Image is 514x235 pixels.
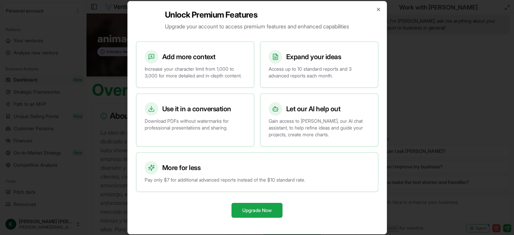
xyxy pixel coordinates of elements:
[165,9,349,20] h2: Unlock Premium Features
[286,104,341,114] h3: Let our AI help out
[162,163,201,172] h3: More for less
[231,203,283,218] button: Upgrade Now
[162,52,216,62] h3: Add more context
[145,66,246,79] p: Increase your character limit from 1,000 to 3,000 for more detailed and in-depth content.
[145,118,246,131] p: Download PDFs without watermarks for professional presentations and sharing.
[286,52,341,62] h3: Expand your ideas
[145,177,370,183] p: Pay only $7 for additional advanced reports instead of the $10 standard rate.
[162,104,231,114] h3: Use it in a conversation
[269,66,370,79] p: Access up to 10 standard reports and 3 advanced reports each month.
[269,118,370,138] p: Gain access to [PERSON_NAME], our AI chat assistant, to help refine ideas and guide your projects...
[165,22,349,30] p: Upgrade your account to access premium features and enhanced capabilities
